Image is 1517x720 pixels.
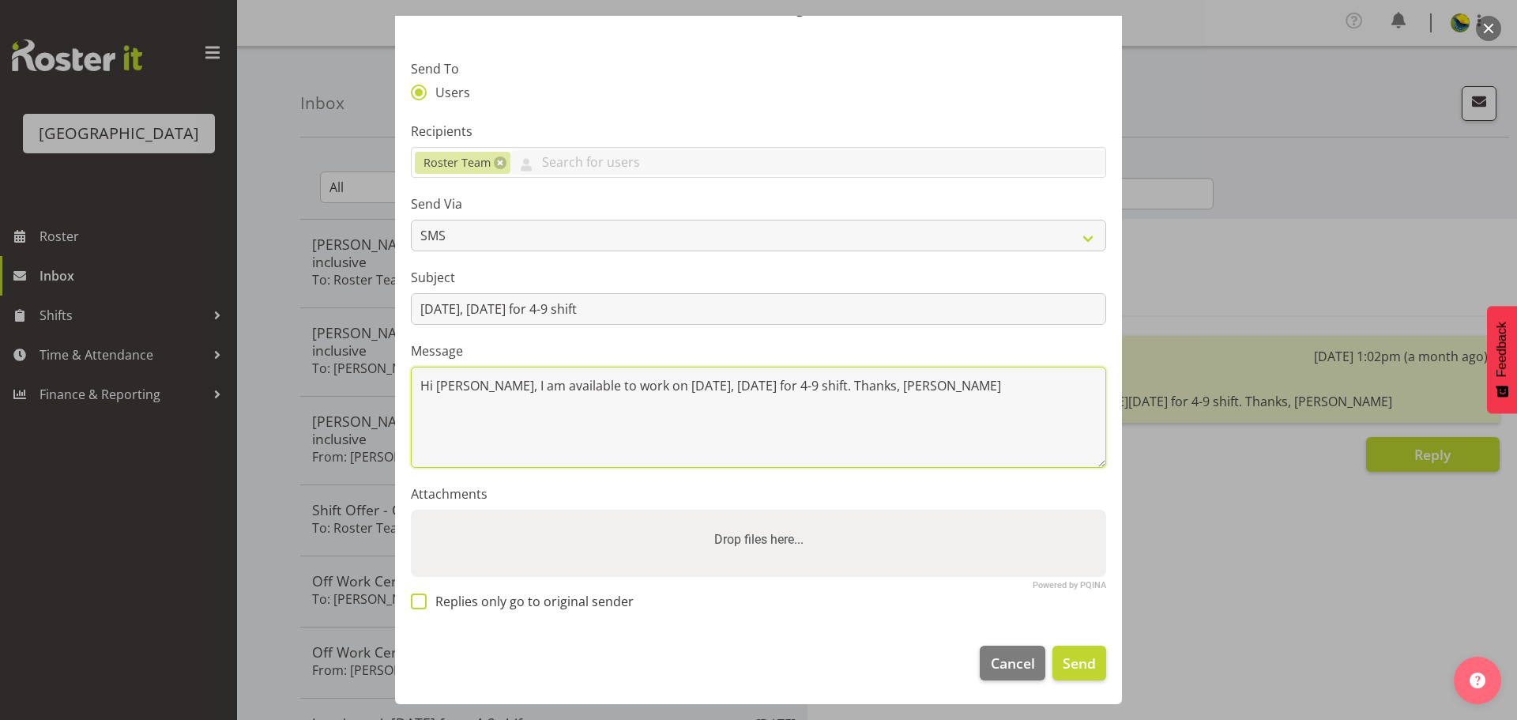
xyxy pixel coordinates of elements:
[1063,653,1096,673] span: Send
[991,653,1035,673] span: Cancel
[423,154,491,172] span: Roster Team
[411,59,1106,78] label: Send To
[1495,322,1509,377] span: Feedback
[411,194,1106,213] label: Send Via
[1487,306,1517,413] button: Feedback - Show survey
[411,293,1106,325] input: Subject
[411,341,1106,360] label: Message
[427,594,634,609] span: Replies only go to original sender
[411,268,1106,287] label: Subject
[1033,582,1106,589] a: Powered by PQINA
[510,150,1105,175] input: Search for users
[411,122,1106,141] label: Recipients
[1470,673,1485,688] img: help-xxl-2.png
[708,524,810,556] label: Drop files here...
[427,85,470,100] span: Users
[1052,646,1106,680] button: Send
[980,646,1045,680] button: Cancel
[411,484,1106,503] label: Attachments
